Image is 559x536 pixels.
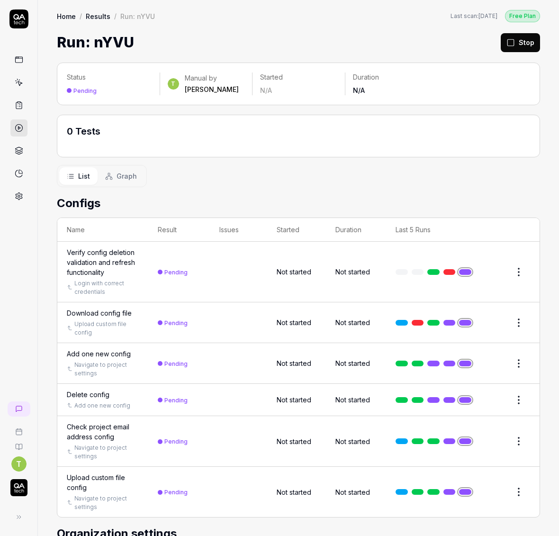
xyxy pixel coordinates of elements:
[74,320,137,337] a: Upload custom file config
[210,218,267,242] th: Issues
[4,420,34,436] a: Book a call with us
[4,436,34,451] a: Documentation
[67,308,132,318] a: Download config file
[164,269,188,276] div: Pending
[67,422,139,442] a: Check project email address config
[326,242,386,302] td: Not started
[267,467,326,517] td: Not started
[74,494,137,511] a: Navigate to project settings
[67,390,109,400] a: Delete config
[164,360,188,367] div: Pending
[11,456,27,472] button: T
[353,73,430,82] p: Duration
[148,218,210,242] th: Result
[57,218,148,242] th: Name
[451,12,497,20] button: Last scan:[DATE]
[326,218,386,242] th: Duration
[164,319,188,327] div: Pending
[267,416,326,467] td: Not started
[120,11,155,21] div: Run: nYVU
[74,361,137,378] a: Navigate to project settings
[501,33,540,52] button: Stop
[67,247,139,277] a: Verify config deletion validation and refresh functionality
[117,171,137,181] span: Graph
[59,167,98,185] button: List
[67,73,152,82] p: Status
[8,401,30,417] a: New conversation
[326,467,386,517] td: Not started
[74,279,137,296] a: Login with correct credentials
[267,242,326,302] td: Not started
[326,302,386,343] td: Not started
[185,85,239,94] div: [PERSON_NAME]
[267,302,326,343] td: Not started
[67,349,131,359] a: Add one new config
[67,126,100,137] span: 0 Tests
[168,78,179,90] span: T
[57,32,134,53] h1: Run: nYVU
[67,472,139,492] a: Upload custom file config
[78,171,90,181] span: List
[98,167,144,185] button: Graph
[353,86,365,94] span: N/A
[73,87,97,94] div: Pending
[74,401,130,410] a: Add one new config
[4,472,34,498] button: QA Tech Logo
[386,218,481,242] th: Last 5 Runs
[164,489,188,496] div: Pending
[114,11,117,21] div: /
[267,384,326,416] td: Not started
[451,12,497,20] span: Last scan:
[478,12,497,19] time: [DATE]
[80,11,82,21] div: /
[74,444,137,461] a: Navigate to project settings
[57,11,76,21] a: Home
[505,10,540,22] div: Free Plan
[57,195,540,212] h2: Configs
[86,11,110,21] a: Results
[164,397,188,404] div: Pending
[326,384,386,416] td: Not started
[10,479,27,496] img: QA Tech Logo
[260,86,272,94] span: N/A
[164,438,188,445] div: Pending
[326,416,386,467] td: Not started
[326,343,386,384] td: Not started
[267,218,326,242] th: Started
[260,73,337,82] p: Started
[185,73,239,83] div: Manual by
[505,9,540,22] button: Free Plan
[267,343,326,384] td: Not started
